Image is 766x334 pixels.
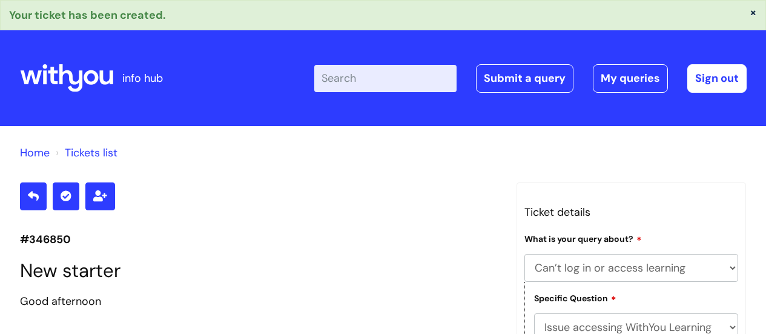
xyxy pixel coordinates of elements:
[20,145,50,160] a: Home
[20,230,498,249] p: #346850
[20,259,498,282] h1: New starter
[65,145,117,160] a: Tickets list
[524,232,642,244] label: What is your query about?
[314,65,457,92] input: Search
[20,292,498,311] div: Good afternoon
[53,143,117,162] li: Tickets list
[524,202,739,222] h3: Ticket details
[314,64,747,92] div: | -
[20,143,50,162] li: Solution home
[534,292,616,304] label: Specific Question
[593,64,668,92] a: My queries
[750,7,757,18] button: ×
[122,68,163,88] p: info hub
[476,64,573,92] a: Submit a query
[687,64,747,92] a: Sign out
